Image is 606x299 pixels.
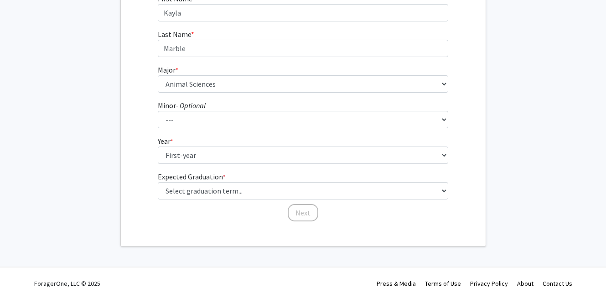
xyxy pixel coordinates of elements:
[158,30,191,39] span: Last Name
[176,101,206,110] i: - Optional
[425,279,461,288] a: Terms of Use
[7,258,39,292] iframe: Chat
[158,171,226,182] label: Expected Graduation
[158,64,178,75] label: Major
[470,279,508,288] a: Privacy Policy
[158,136,173,147] label: Year
[517,279,533,288] a: About
[288,204,318,221] button: Next
[543,279,572,288] a: Contact Us
[158,100,206,111] label: Minor
[377,279,416,288] a: Press & Media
